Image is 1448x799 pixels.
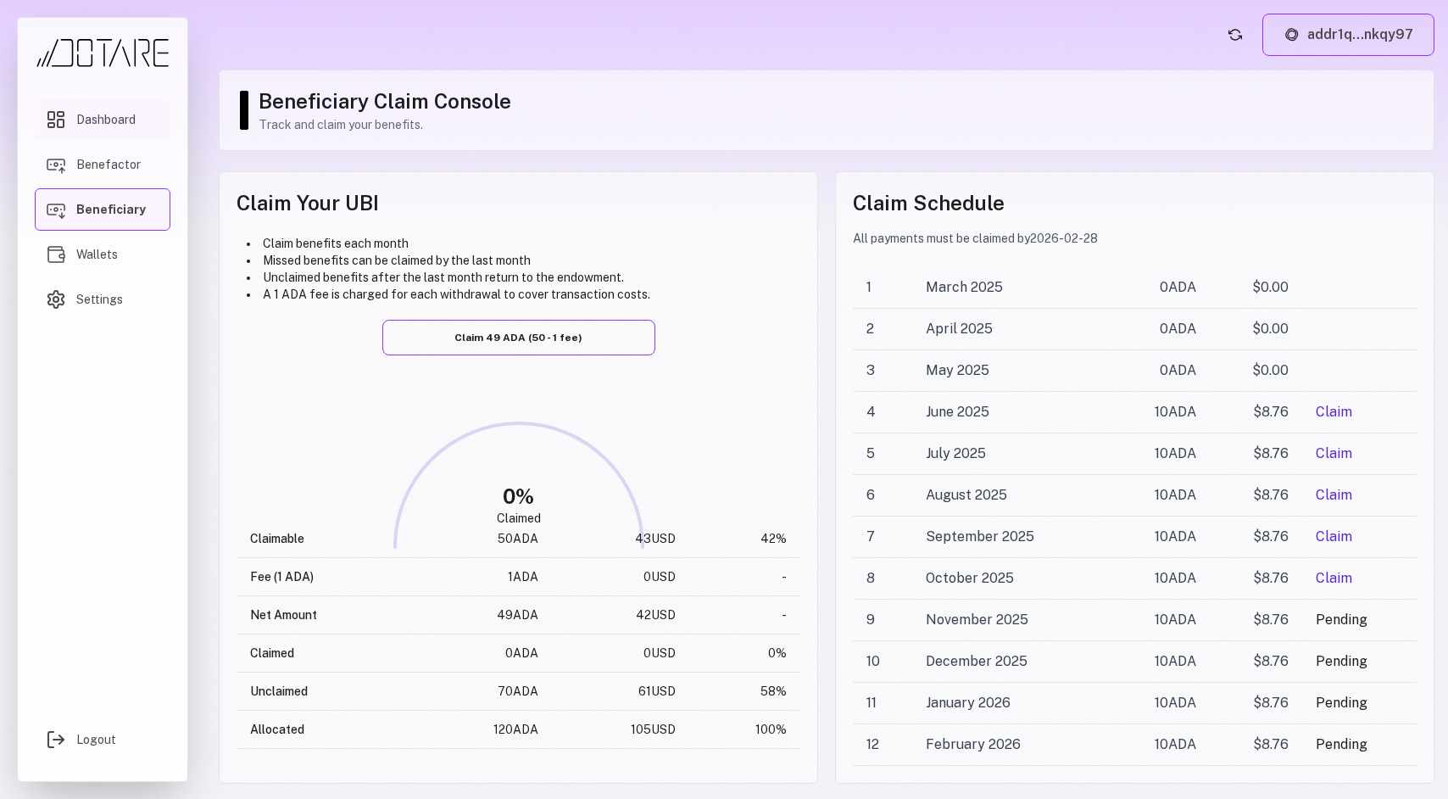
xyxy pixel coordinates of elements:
td: 70 ADA [415,673,553,711]
td: 10 ADA [1110,600,1210,641]
td: August 2025 [912,475,1110,517]
span: Pending [1316,736,1367,752]
span: Settings [76,291,123,308]
td: 5 [853,433,912,475]
td: 2 [853,309,912,350]
td: November 2025 [912,600,1110,641]
td: - [689,558,800,596]
span: Pending [1316,612,1367,628]
div: 0 % [503,483,534,510]
p: Track and claim your benefits. [259,116,1417,133]
td: 10 ADA [1110,558,1210,600]
td: $ 8.76 [1210,392,1302,433]
button: Claim [1316,444,1352,464]
span: Pending [1316,653,1367,669]
td: 0 ADA [1110,267,1210,309]
td: 61 USD [552,673,689,711]
td: 43 USD [552,520,689,558]
td: 10 [853,641,912,683]
td: 58 % [689,673,800,711]
td: 0 USD [552,634,689,673]
button: Claim [1316,527,1352,547]
td: 10 ADA [1110,517,1210,558]
img: Wallets [46,244,66,265]
td: 10 ADA [1110,641,1210,683]
td: 1 [853,267,912,309]
td: 49 ADA [415,596,553,634]
span: Wallets [76,246,118,263]
td: $ 8.76 [1210,433,1302,475]
h1: Claim Your UBI [237,189,800,216]
td: 10 ADA [1110,433,1210,475]
li: A 1 ADA fee is charged for each withdrawal to cover transaction costs. [247,286,800,303]
td: $ 8.76 [1210,683,1302,724]
td: 8 [853,558,912,600]
div: Claimed [497,510,541,527]
td: June 2025 [912,392,1110,433]
td: 0 ADA [1110,309,1210,350]
td: Claimed [237,634,415,673]
td: Fee (1 ADA) [237,558,415,596]
td: 0 % [689,634,800,673]
td: 4 [853,392,912,433]
span: Dashboard [76,111,136,128]
td: 42 USD [552,596,689,634]
button: Claim [1316,402,1352,422]
td: Allocated [237,711,415,749]
td: 10 ADA [1110,392,1210,433]
td: - [689,596,800,634]
img: Benefactor [46,154,66,175]
td: October 2025 [912,558,1110,600]
button: Claim 49 ADA (50 - 1 fee) [382,320,655,355]
td: 9 [853,600,912,641]
td: $ 8.76 [1210,641,1302,683]
td: $ 8.76 [1210,724,1302,766]
img: Beneficiary [46,199,66,220]
p: All payments must be claimed by 2026 -02-28 [853,230,1417,247]
td: April 2025 [912,309,1110,350]
td: Claimable [237,520,415,558]
td: May 2025 [912,350,1110,392]
td: $ 8.76 [1210,600,1302,641]
td: 0 ADA [1110,350,1210,392]
td: 42 % [689,520,800,558]
td: July 2025 [912,433,1110,475]
td: 0 USD [552,558,689,596]
td: $ 8.76 [1210,517,1302,558]
td: 11 [853,683,912,724]
td: Unclaimed [237,673,415,711]
li: Unclaimed benefits after the last month return to the endowment. [247,269,800,286]
td: 7 [853,517,912,558]
h2: Claim Schedule [853,189,1417,216]
li: Missed benefits can be claimed by the last month [247,252,800,269]
td: 12 [853,724,912,766]
td: 10 ADA [1110,683,1210,724]
td: 120 ADA [415,711,553,749]
td: March 2025 [912,267,1110,309]
td: February 2026 [912,724,1110,766]
td: 6 [853,475,912,517]
td: 105 USD [552,711,689,749]
td: $ 0.00 [1210,309,1302,350]
button: Refresh account status [1222,21,1249,48]
button: addr1q...nkqy97 [1262,14,1434,56]
td: 100 % [689,711,800,749]
td: 3 [853,350,912,392]
td: $ 8.76 [1210,475,1302,517]
td: $ 0.00 [1210,267,1302,309]
span: Benefactor [76,156,141,173]
span: Pending [1316,695,1367,711]
td: Net Amount [237,596,415,634]
td: 1 ADA [415,558,553,596]
button: Claim [1316,485,1352,506]
td: January 2026 [912,683,1110,724]
span: Beneficiary [76,201,146,218]
img: Lace logo [1284,26,1300,43]
td: $ 8.76 [1210,558,1302,600]
li: Claim benefits each month [247,235,800,252]
td: $ 0.00 [1210,350,1302,392]
h1: Beneficiary Claim Console [259,87,1417,115]
button: Claim [1316,568,1352,589]
td: 10 ADA [1110,724,1210,766]
td: December 2025 [912,641,1110,683]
